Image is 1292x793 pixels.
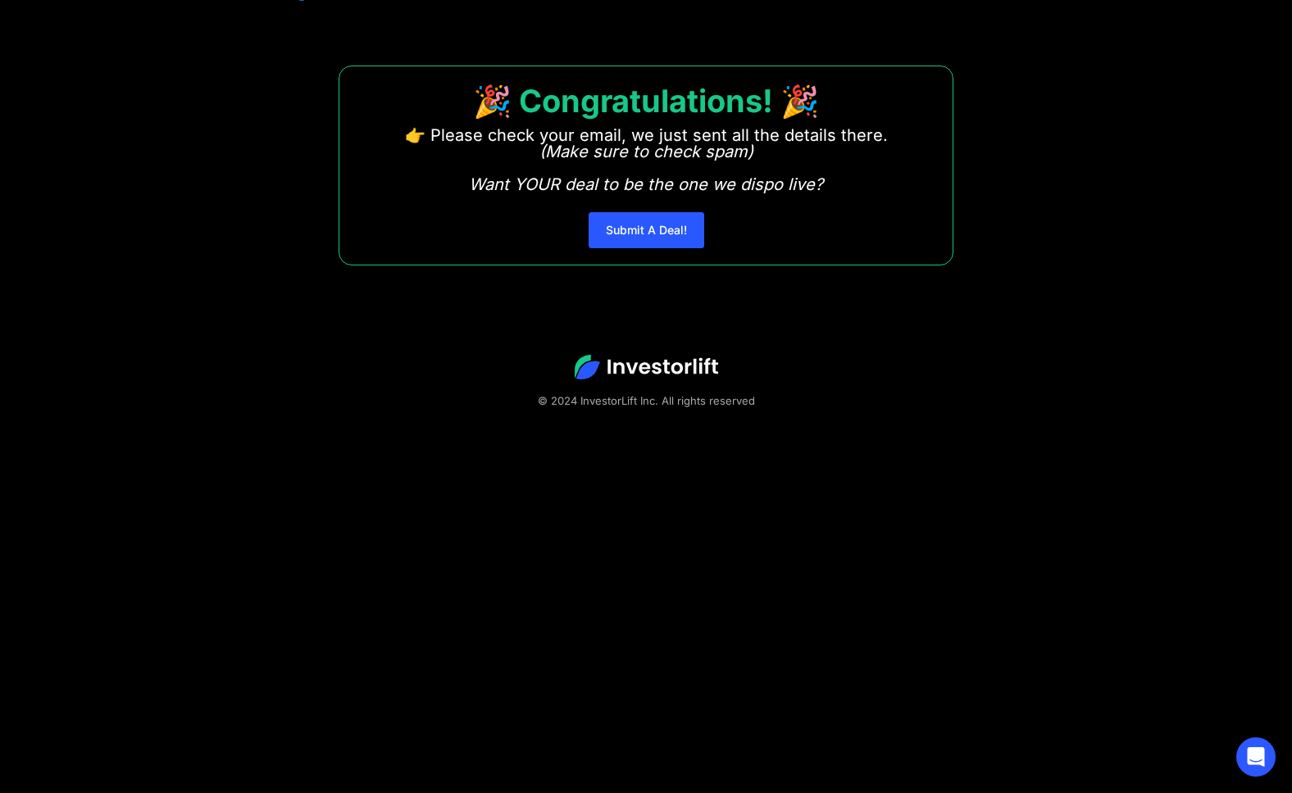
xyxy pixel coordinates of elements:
[57,392,1235,409] div: © 2024 InvestorLift Inc. All rights reserved
[473,82,819,120] strong: 🎉 Congratulations! 🎉
[589,212,704,248] a: Submit A Deal!
[1236,737,1276,777] div: Open Intercom Messenger
[405,127,888,193] p: 👉 Please check your email, we just sent all the details there. ‍
[469,142,823,194] em: (Make sure to check spam) Want YOUR deal to be the one we dispo live?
